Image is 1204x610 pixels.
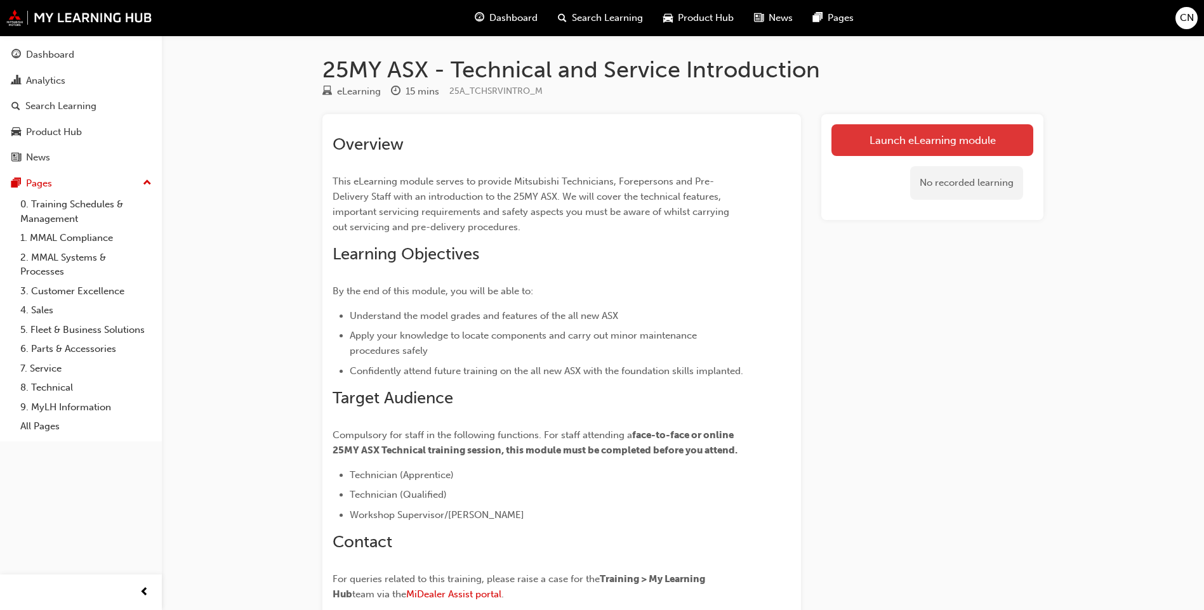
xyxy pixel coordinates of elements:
[322,86,332,98] span: learningResourceType_ELEARNING-icon
[11,49,21,61] span: guage-icon
[333,244,479,264] span: Learning Objectives
[26,48,74,62] div: Dashboard
[11,152,21,164] span: news-icon
[11,178,21,190] span: pages-icon
[1180,11,1194,25] span: CN
[337,84,381,99] div: eLearning
[744,5,803,31] a: news-iconNews
[813,10,823,26] span: pages-icon
[663,10,673,26] span: car-icon
[15,359,157,379] a: 7. Service
[391,84,439,100] div: Duration
[350,365,743,377] span: Confidently attend future training on the all new ASX with the foundation skills implanted.
[754,10,764,26] span: news-icon
[140,585,149,600] span: prev-icon
[15,398,157,417] a: 9. MyLH Information
[26,125,82,140] div: Product Hub
[333,573,707,600] span: Training > My Learning Hub
[391,86,400,98] span: clock-icon
[11,75,21,87] span: chart-icon
[15,248,157,282] a: 2. MMAL Systems & Processes
[558,10,567,26] span: search-icon
[15,320,157,340] a: 5. Fleet & Business Solutions
[678,11,734,25] span: Product Hub
[333,285,533,297] span: By the end of this module, you will be able to:
[5,172,157,195] button: Pages
[828,11,854,25] span: Pages
[501,588,504,600] span: .
[15,195,157,228] a: 0. Training Schedules & Management
[15,228,157,248] a: 1. MMAL Compliance
[333,176,732,233] span: This eLearning module serves to provide Mitsubishi Technicians, Forepersons and Pre-Delivery Staf...
[15,282,157,301] a: 3. Customer Excellence
[350,469,454,481] span: Technician (Apprentice)
[26,150,50,165] div: News
[15,378,157,398] a: 8. Technical
[15,301,157,320] a: 4. Sales
[475,10,484,26] span: guage-icon
[350,310,618,321] span: Understand the model grades and features of the all new ASX
[489,11,538,25] span: Dashboard
[26,74,65,88] div: Analytics
[449,86,543,96] span: Learning resource code
[15,339,157,359] a: 6. Parts & Accessories
[350,330,699,356] span: Apply your knowledge to locate components and carry out minor maintenance procedures safely
[465,5,548,31] a: guage-iconDashboard
[350,489,447,500] span: Technician (Qualified)
[322,84,381,100] div: Type
[11,101,20,112] span: search-icon
[6,10,152,26] img: mmal
[910,166,1023,200] div: No recorded learning
[350,509,524,521] span: Workshop Supervisor/[PERSON_NAME]
[572,11,643,25] span: Search Learning
[406,588,501,600] a: MiDealer Assist portal
[5,43,157,67] a: Dashboard
[5,41,157,172] button: DashboardAnalyticsSearch LearningProduct HubNews
[333,429,632,441] span: Compulsory for staff in the following functions. For staff attending a
[5,69,157,93] a: Analytics
[769,11,793,25] span: News
[5,120,157,144] a: Product Hub
[11,127,21,138] span: car-icon
[333,532,392,552] span: Contact
[333,388,453,408] span: Target Audience
[5,146,157,169] a: News
[333,429,738,456] span: face-to-face or online 25MY ASX Technical training session, this module must be completed before ...
[406,84,439,99] div: 15 mins
[352,588,406,600] span: team via the
[333,134,404,154] span: Overview
[25,99,96,114] div: Search Learning
[803,5,864,31] a: pages-iconPages
[653,5,744,31] a: car-iconProduct Hub
[143,175,152,191] span: up-icon
[26,176,52,191] div: Pages
[831,124,1033,156] a: Launch eLearning module
[15,417,157,436] a: All Pages
[1175,7,1198,29] button: CN
[548,5,653,31] a: search-iconSearch Learning
[333,573,600,585] span: For queries related to this training, please raise a case for the
[5,94,157,118] a: Search Learning
[322,56,1043,84] h1: 25MY ASX - Technical and Service Introduction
